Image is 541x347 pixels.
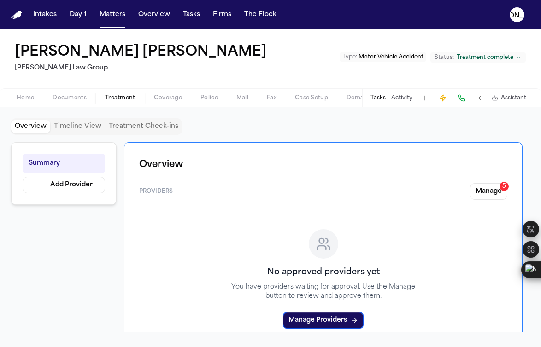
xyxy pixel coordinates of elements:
button: Timeline View [50,120,105,133]
button: Overview [11,120,50,133]
button: Assistant [492,94,526,102]
button: Tasks [179,6,204,23]
span: Treatment complete [457,54,513,61]
span: Mail [236,94,248,102]
span: Police [200,94,218,102]
button: Make a Call [455,92,468,104]
button: Edit matter name [15,44,267,61]
button: Add Task [418,92,431,104]
span: Fax [267,94,276,102]
p: You have providers waiting for approval. Use the Manage button to review and approve them. [220,283,427,301]
span: Demand [347,94,371,102]
button: Tasks [370,94,386,102]
button: Add Provider [23,177,105,193]
span: Treatment [105,94,135,102]
a: Home [11,11,22,19]
span: Motor Vehicle Accident [359,54,423,60]
button: The Flock [241,6,280,23]
span: Assistant [501,94,526,102]
span: Coverage [154,94,182,102]
button: Firms [209,6,235,23]
span: Case Setup [295,94,328,102]
button: Intakes [29,6,60,23]
button: Edit Type: Motor Vehicle Accident [340,52,426,62]
button: Summary [23,154,105,173]
div: 5 [500,182,509,191]
button: Overview [135,6,174,23]
button: Day 1 [66,6,90,23]
span: Providers [139,188,173,195]
button: Activity [391,94,412,102]
h3: No approved providers yet [267,266,380,279]
button: Manage5 [470,183,507,200]
h2: [PERSON_NAME] Law Group [15,63,270,74]
button: Manage Providers [283,312,364,329]
button: Create Immediate Task [436,92,449,104]
h1: Overview [139,157,507,172]
span: Documents [53,94,87,102]
h1: [PERSON_NAME] [PERSON_NAME] [15,44,267,61]
span: Type : [342,54,357,60]
button: Treatment Check-ins [105,120,182,133]
span: Status: [435,54,454,61]
img: Finch Logo [11,11,22,19]
span: Home [17,94,34,102]
button: Change status from Treatment complete [430,52,526,63]
button: Matters [96,6,129,23]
